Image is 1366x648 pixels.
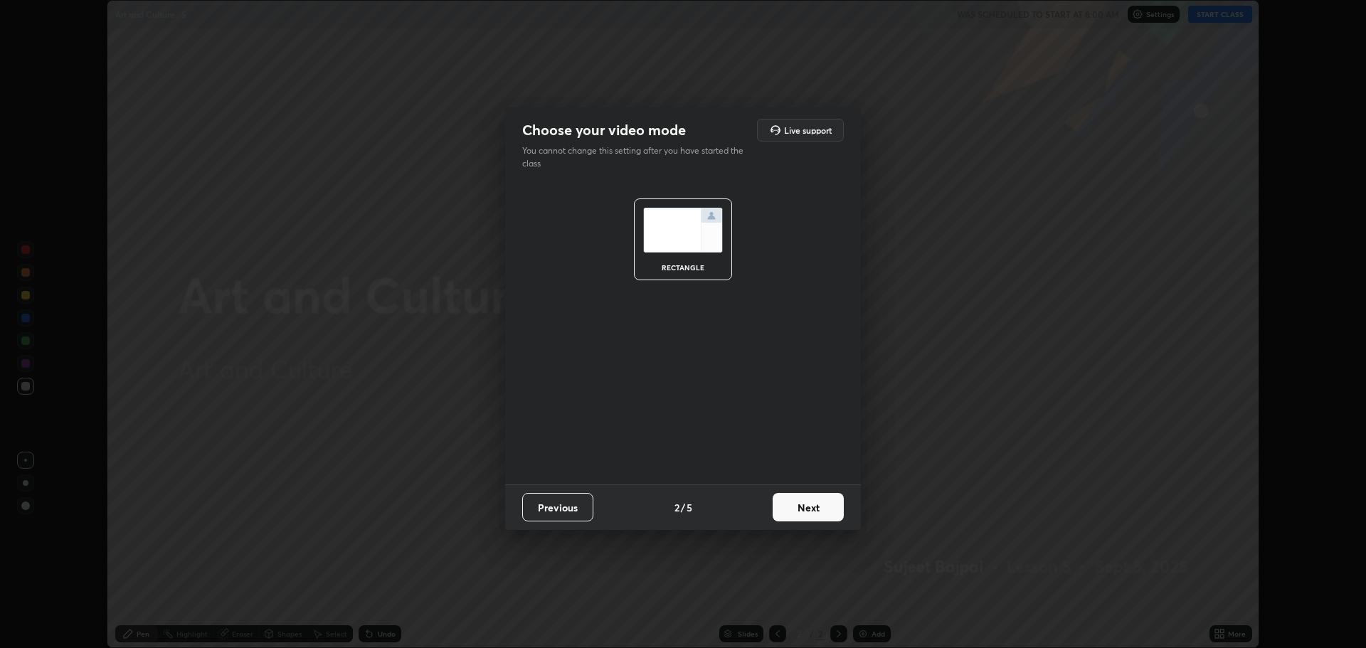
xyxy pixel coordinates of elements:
h4: 5 [687,500,692,515]
h5: Live support [784,126,832,134]
h4: / [681,500,685,515]
button: Previous [522,493,593,521]
p: You cannot change this setting after you have started the class [522,144,753,170]
button: Next [773,493,844,521]
h2: Choose your video mode [522,121,686,139]
div: rectangle [655,264,711,271]
img: normalScreenIcon.ae25ed63.svg [643,208,723,253]
h4: 2 [674,500,679,515]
